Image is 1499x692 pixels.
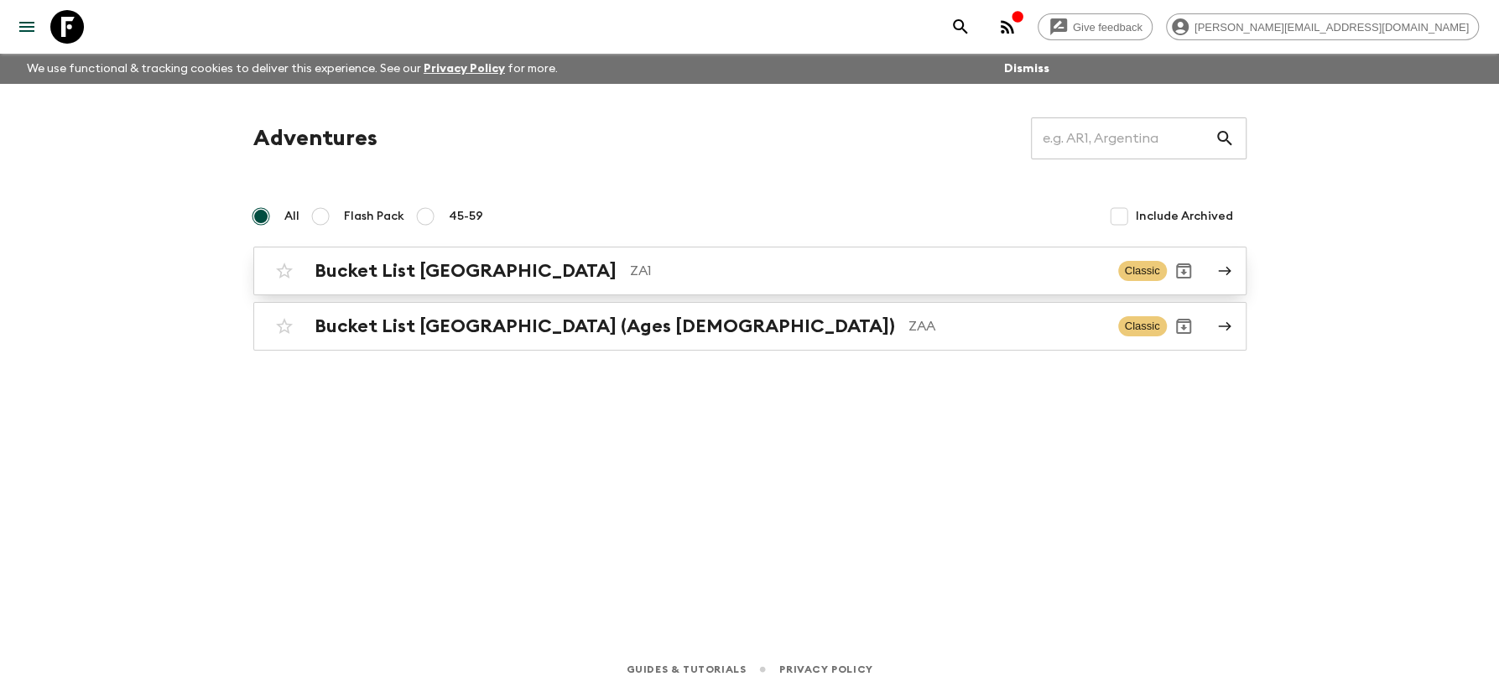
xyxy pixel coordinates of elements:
[284,208,299,225] span: All
[1000,57,1054,81] button: Dismiss
[908,316,1105,336] p: ZAA
[10,10,44,44] button: menu
[1136,208,1233,225] span: Include Archived
[1038,13,1153,40] a: Give feedback
[626,660,746,679] a: Guides & Tutorials
[253,122,377,155] h1: Adventures
[1064,21,1152,34] span: Give feedback
[779,660,872,679] a: Privacy Policy
[253,247,1247,295] a: Bucket List [GEOGRAPHIC_DATA]ZA1ClassicArchive
[1167,254,1200,288] button: Archive
[20,54,565,84] p: We use functional & tracking cookies to deliver this experience. See our for more.
[315,315,895,337] h2: Bucket List [GEOGRAPHIC_DATA] (Ages [DEMOGRAPHIC_DATA])
[1118,316,1167,336] span: Classic
[1118,261,1167,281] span: Classic
[315,260,617,282] h2: Bucket List [GEOGRAPHIC_DATA]
[253,302,1247,351] a: Bucket List [GEOGRAPHIC_DATA] (Ages [DEMOGRAPHIC_DATA])ZAAClassicArchive
[1185,21,1478,34] span: [PERSON_NAME][EMAIL_ADDRESS][DOMAIN_NAME]
[1167,310,1200,343] button: Archive
[1031,115,1215,162] input: e.g. AR1, Argentina
[944,10,977,44] button: search adventures
[1166,13,1479,40] div: [PERSON_NAME][EMAIL_ADDRESS][DOMAIN_NAME]
[344,208,404,225] span: Flash Pack
[424,63,505,75] a: Privacy Policy
[449,208,483,225] span: 45-59
[630,261,1105,281] p: ZA1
